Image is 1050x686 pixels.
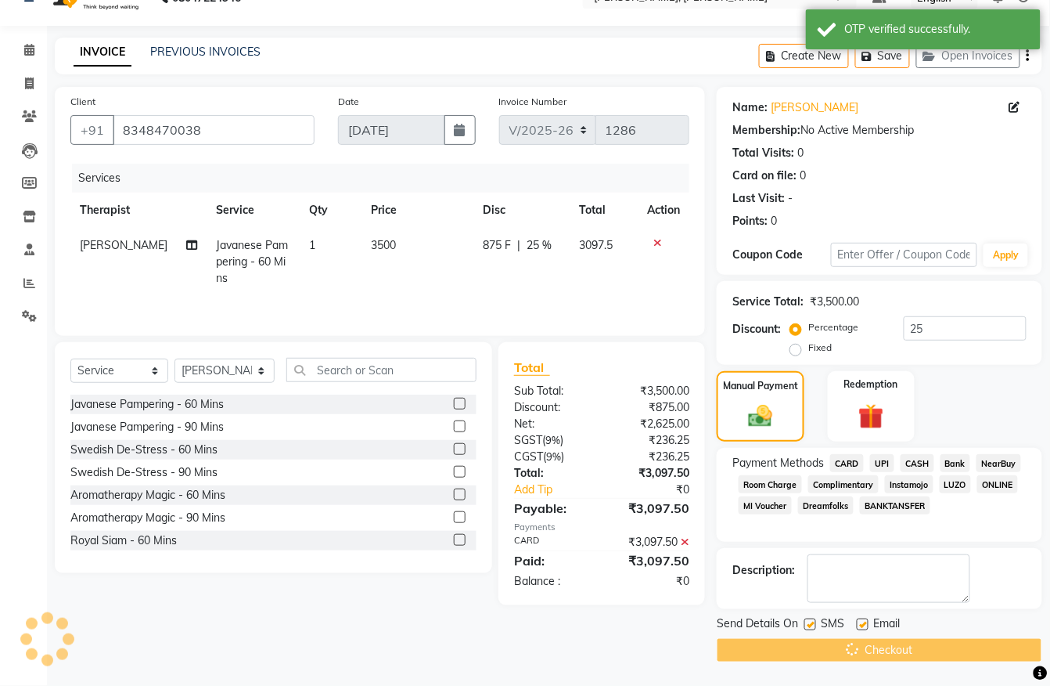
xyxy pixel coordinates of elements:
[810,294,859,310] div: ₹3,500.00
[70,464,218,481] div: Swedish De-Stress - 90 Mins
[638,193,689,228] th: Action
[602,551,701,570] div: ₹3,097.50
[570,193,638,228] th: Total
[502,534,602,551] div: CARD
[717,616,798,635] span: Send Details On
[499,95,567,109] label: Invoice Number
[870,454,894,472] span: UPI
[830,454,864,472] span: CARD
[602,383,701,399] div: ₹3,500.00
[732,562,795,579] div: Description:
[502,573,602,590] div: Balance :
[502,432,602,449] div: ( )
[113,115,315,145] input: Search by Name/Mobile/Email/Code
[502,551,602,570] div: Paid:
[797,145,804,161] div: 0
[207,193,300,228] th: Service
[739,475,802,493] span: Room Charge
[338,95,359,109] label: Date
[723,379,798,393] label: Manual Payment
[732,294,804,310] div: Service Total:
[732,321,781,338] div: Discount:
[732,122,800,139] div: Membership:
[514,521,689,534] div: Payments
[808,475,879,493] span: Complimentary
[732,99,768,116] div: Name:
[70,396,224,413] div: Javanese Pampering - 60 Mins
[216,238,288,285] span: Javanese Pampering - 60 Mins
[361,193,473,228] th: Price
[580,238,613,252] span: 3097.5
[831,243,978,267] input: Enter Offer / Coupon Code
[371,238,396,252] span: 3500
[618,482,701,498] div: ₹0
[514,450,543,464] span: CGST
[74,38,131,67] a: INVOICE
[72,164,701,193] div: Services
[732,213,768,229] div: Points:
[502,465,602,482] div: Total:
[976,454,1021,472] span: NearBuy
[739,496,792,514] span: MI Voucher
[800,168,806,184] div: 0
[70,95,95,109] label: Client
[983,244,1028,267] button: Apply
[901,454,934,472] span: CASH
[732,190,785,207] div: Last Visit:
[850,401,893,433] img: _gift.svg
[517,237,520,254] span: |
[483,237,511,254] span: 875 F
[602,573,701,590] div: ₹0
[798,496,854,514] span: Dreamfolks
[514,359,550,376] span: Total
[845,21,1029,38] div: OTP verified successfully.
[502,499,602,518] div: Payable:
[940,454,971,472] span: Bank
[546,450,561,463] span: 9%
[502,383,602,399] div: Sub Total:
[732,168,796,184] div: Card on file:
[873,616,900,635] span: Email
[771,99,858,116] a: [PERSON_NAME]
[80,238,167,252] span: [PERSON_NAME]
[527,237,552,254] span: 25 %
[602,432,701,449] div: ₹236.25
[502,482,618,498] a: Add Tip
[741,403,781,431] img: _cash.svg
[860,496,930,514] span: BANKTANSFER
[602,465,701,482] div: ₹3,097.50
[309,238,315,252] span: 1
[602,499,701,518] div: ₹3,097.50
[150,45,261,59] a: PREVIOUS INVOICES
[70,115,114,145] button: +91
[844,377,898,392] label: Redemption
[502,399,602,416] div: Discount:
[602,449,701,465] div: ₹236.25
[916,44,1020,68] button: Open Invoices
[602,399,701,416] div: ₹875.00
[885,475,933,493] span: Instamojo
[940,475,972,493] span: LUZO
[545,434,560,446] span: 9%
[70,510,225,526] div: Aromatherapy Magic - 90 Mins
[514,433,542,447] span: SGST
[808,341,832,355] label: Fixed
[732,122,1027,139] div: No Active Membership
[300,193,361,228] th: Qty
[977,475,1018,493] span: ONLINE
[821,616,844,635] span: SMS
[502,416,602,432] div: Net:
[70,419,224,435] div: Javanese Pampering - 90 Mins
[502,449,602,465] div: ( )
[602,416,701,432] div: ₹2,625.00
[788,190,793,207] div: -
[473,193,570,228] th: Disc
[732,455,824,471] span: Payment Methods
[70,442,218,458] div: Swedish De-Stress - 60 Mins
[732,145,794,161] div: Total Visits:
[808,320,858,334] label: Percentage
[286,358,476,382] input: Search or Scan
[602,534,701,551] div: ₹3,097.50
[70,193,207,228] th: Therapist
[70,487,225,504] div: Aromatherapy Magic - 60 Mins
